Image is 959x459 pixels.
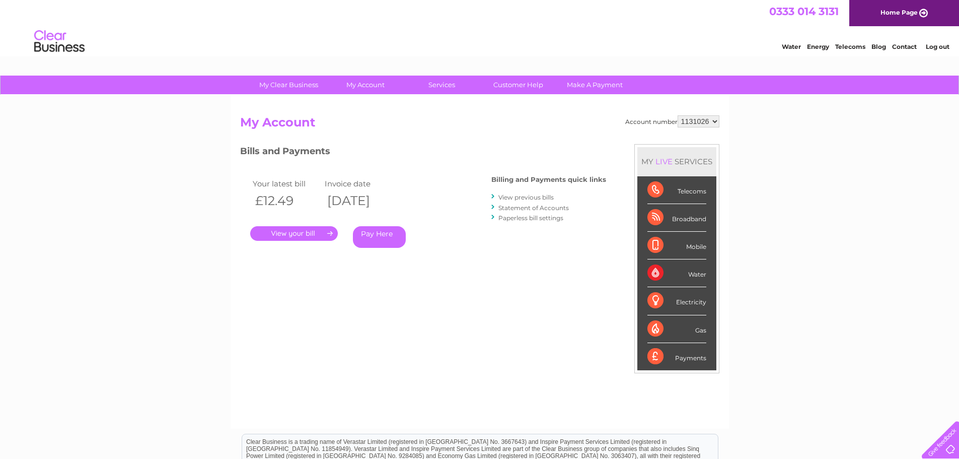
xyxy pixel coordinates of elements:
[250,177,323,190] td: Your latest bill
[647,315,706,343] div: Gas
[647,204,706,232] div: Broadband
[892,43,917,50] a: Contact
[498,204,569,212] a: Statement of Accounts
[871,43,886,50] a: Blog
[782,43,801,50] a: Water
[491,176,606,183] h4: Billing and Payments quick links
[242,6,718,49] div: Clear Business is a trading name of Verastar Limited (registered in [GEOGRAPHIC_DATA] No. 3667643...
[647,343,706,370] div: Payments
[250,226,338,241] a: .
[34,26,85,57] img: logo.png
[926,43,949,50] a: Log out
[647,259,706,287] div: Water
[637,147,716,176] div: MY SERVICES
[322,190,395,211] th: [DATE]
[647,232,706,259] div: Mobile
[324,76,407,94] a: My Account
[647,176,706,204] div: Telecoms
[807,43,829,50] a: Energy
[498,214,563,222] a: Paperless bill settings
[250,190,323,211] th: £12.49
[647,287,706,315] div: Electricity
[653,157,675,166] div: LIVE
[625,115,719,127] div: Account number
[353,226,406,248] a: Pay Here
[477,76,560,94] a: Customer Help
[400,76,483,94] a: Services
[498,193,554,201] a: View previous bills
[835,43,865,50] a: Telecoms
[322,177,395,190] td: Invoice date
[769,5,839,18] a: 0333 014 3131
[247,76,330,94] a: My Clear Business
[553,76,636,94] a: Make A Payment
[240,115,719,135] h2: My Account
[240,144,606,162] h3: Bills and Payments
